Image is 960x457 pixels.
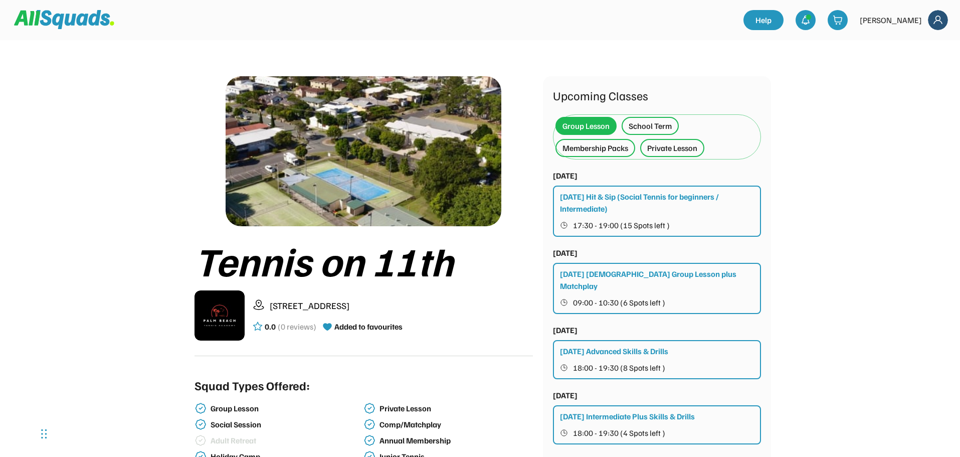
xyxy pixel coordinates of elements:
[801,15,811,25] img: bell-03%20%281%29.svg
[560,361,755,374] button: 18:00 - 19:30 (8 Spots left )
[195,290,245,341] img: IMG_2979.png
[363,402,375,414] img: check-verified-01.svg
[553,86,761,104] div: Upcoming Classes
[195,376,310,394] div: Squad Types Offered:
[833,15,843,25] img: shopping-cart-01%20%281%29.svg
[573,221,670,229] span: 17:30 - 19:00 (15 Spots left )
[211,420,362,429] div: Social Session
[562,142,628,154] div: Membership Packs
[211,404,362,413] div: Group Lesson
[278,321,316,333] div: (0 reviews)
[553,247,578,259] div: [DATE]
[553,170,578,182] div: [DATE]
[573,364,665,372] span: 18:00 - 19:30 (8 Spots left )
[560,410,695,422] div: [DATE] Intermediate Plus Skills & Drills
[743,10,784,30] a: Help
[363,418,375,430] img: check-verified-01.svg
[560,191,755,215] div: [DATE] Hit & Sip (Social Tennis for beginners / Intermediate)
[211,436,362,445] div: Adult Retreat
[573,298,665,307] span: 09:00 - 10:30 (6 Spots left )
[928,10,948,30] img: Frame%2018.svg
[560,268,755,292] div: [DATE] [DEMOGRAPHIC_DATA] Group Lesson plus Matchplay
[573,429,665,437] span: 18:00 - 19:30 (4 Spots left )
[553,324,578,336] div: [DATE]
[379,404,531,413] div: Private Lesson
[363,434,375,446] img: check-verified-01.svg
[270,299,533,313] div: [STREET_ADDRESS]
[195,238,533,282] div: Tennis on 11th
[379,420,531,429] div: Comp/Matchplay
[195,402,207,414] img: check-verified-01.svg
[647,142,697,154] div: Private Lesson
[560,296,755,309] button: 09:00 - 10:30 (6 Spots left )
[560,345,668,357] div: [DATE] Advanced Skills & Drills
[560,219,755,232] button: 17:30 - 19:00 (15 Spots left )
[334,321,403,333] div: Added to favourites
[629,120,672,132] div: School Term
[553,389,578,401] div: [DATE]
[265,321,276,333] div: 0.0
[195,434,207,446] img: check-verified-01%20%281%29.svg
[195,418,207,430] img: check-verified-01.svg
[860,14,922,26] div: [PERSON_NAME]
[379,436,531,445] div: Annual Membership
[560,426,755,439] button: 18:00 - 19:30 (4 Spots left )
[562,120,610,132] div: Group Lesson
[226,76,501,226] img: 1000017423.png
[14,10,114,29] img: Squad%20Logo.svg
